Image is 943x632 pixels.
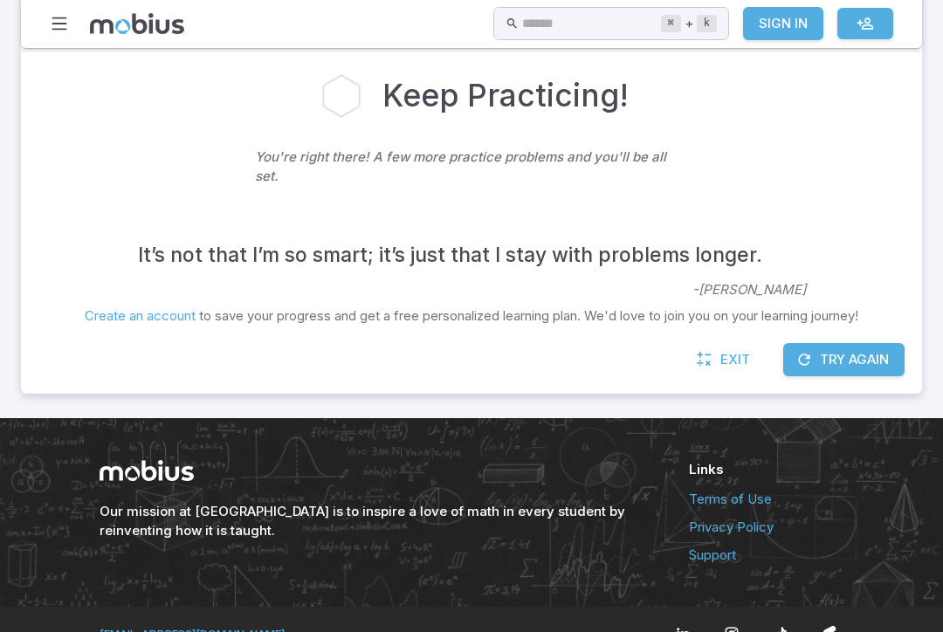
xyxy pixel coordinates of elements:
h2: Keep Practicing! [382,73,629,119]
a: Sign In [743,7,823,40]
h6: Our mission at [GEOGRAPHIC_DATA] is to inspire a love of math in every student by reinventing how... [100,502,647,540]
a: Privacy Policy [689,518,843,537]
h4: It’s not that I’m so smart; it’s just that I stay with problems longer. [138,239,762,271]
a: Terms of Use [689,490,843,509]
p: You're right there! A few more practice problems and you'll be all set. [255,130,688,203]
kbd: ⌘ [661,15,681,32]
p: - [PERSON_NAME] [692,210,806,299]
button: Try Again [783,343,905,376]
a: Create an account [85,307,196,324]
h6: Links [689,460,843,479]
p: to save your progress and get a free personalized learning plan. We'd love to join you on your le... [85,306,858,326]
span: Exit [720,350,750,369]
a: Support [689,546,843,565]
a: Exit [687,343,762,376]
kbd: k [697,15,717,32]
div: + [661,13,717,34]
